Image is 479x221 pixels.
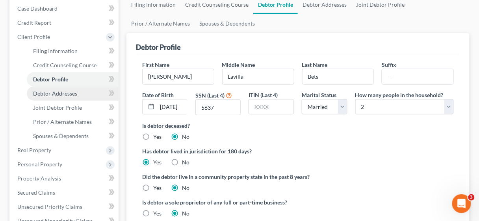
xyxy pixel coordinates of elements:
span: Personal Property [17,161,62,168]
span: Real Property [17,147,51,153]
input: XXXX [249,99,293,114]
a: Spouses & Dependents [27,129,119,143]
input: -- [382,69,453,84]
input: MM/DD/YYYY [157,99,189,114]
input: -- [143,69,214,84]
input: XXXX [196,100,240,115]
a: Secured Claims [11,186,119,200]
label: No [182,184,189,192]
span: Filing Information [33,48,78,54]
a: Filing Information [27,44,119,58]
a: Case Dashboard [11,2,119,16]
span: Credit Counseling Course [33,62,97,68]
a: Spouses & Dependents [195,14,260,33]
div: Debtor Profile [136,42,181,52]
span: Unsecured Priority Claims [17,203,82,210]
a: Credit Report [11,16,119,30]
span: Client Profile [17,33,50,40]
span: Joint Debtor Profile [33,104,82,111]
label: Yes [153,133,162,141]
span: Spouses & Dependents [33,133,89,139]
input: -- [303,69,374,84]
label: Last Name [302,61,328,69]
a: Unsecured Priority Claims [11,200,119,214]
span: Debtor Profile [33,76,68,83]
label: Yes [153,184,162,192]
span: 3 [468,194,475,201]
label: Did the debtor live in a community property state in the past 8 years? [142,173,454,181]
span: Debtor Addresses [33,90,77,97]
a: Prior / Alternate Names [27,115,119,129]
label: Suffix [382,61,396,69]
span: Case Dashboard [17,5,58,12]
label: ITIN (Last 4) [249,91,278,99]
label: Is debtor a sole proprietor of any full or part-time business? [142,198,294,206]
a: Debtor Profile [27,72,119,87]
input: M.I [223,69,294,84]
span: Prior / Alternate Names [33,118,92,125]
label: Marital Status [302,91,336,99]
span: Credit Report [17,19,51,26]
label: Middle Name [222,61,255,69]
label: Date of Birth [142,91,174,99]
a: Property Analysis [11,171,119,186]
label: Yes [153,210,162,217]
label: No [182,158,189,166]
label: How many people in the household? [355,91,444,99]
label: Is debtor deceased? [142,122,454,130]
span: Property Analysis [17,175,61,182]
label: Has debtor lived in jurisdiction for 180 days? [142,147,454,155]
a: Joint Debtor Profile [27,101,119,115]
a: Debtor Addresses [27,87,119,101]
label: Yes [153,158,162,166]
a: Prior / Alternate Names [126,14,195,33]
iframe: Intercom live chat [452,194,471,213]
label: No [182,133,189,141]
label: SSN (Last 4) [195,91,225,99]
label: No [182,210,189,217]
a: Credit Counseling Course [27,58,119,72]
span: Secured Claims [17,189,55,196]
label: First Name [142,61,169,69]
